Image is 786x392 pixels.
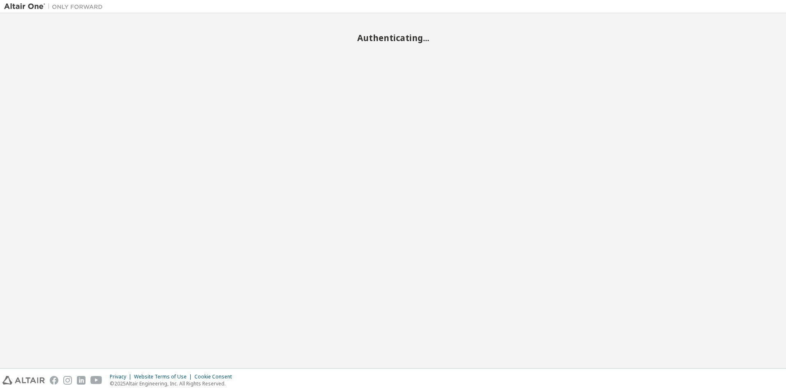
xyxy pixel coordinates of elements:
[2,376,45,385] img: altair_logo.svg
[194,374,237,380] div: Cookie Consent
[4,2,107,11] img: Altair One
[4,32,782,43] h2: Authenticating...
[50,376,58,385] img: facebook.svg
[63,376,72,385] img: instagram.svg
[90,376,102,385] img: youtube.svg
[110,374,134,380] div: Privacy
[134,374,194,380] div: Website Terms of Use
[77,376,86,385] img: linkedin.svg
[110,380,237,387] p: © 2025 Altair Engineering, Inc. All Rights Reserved.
